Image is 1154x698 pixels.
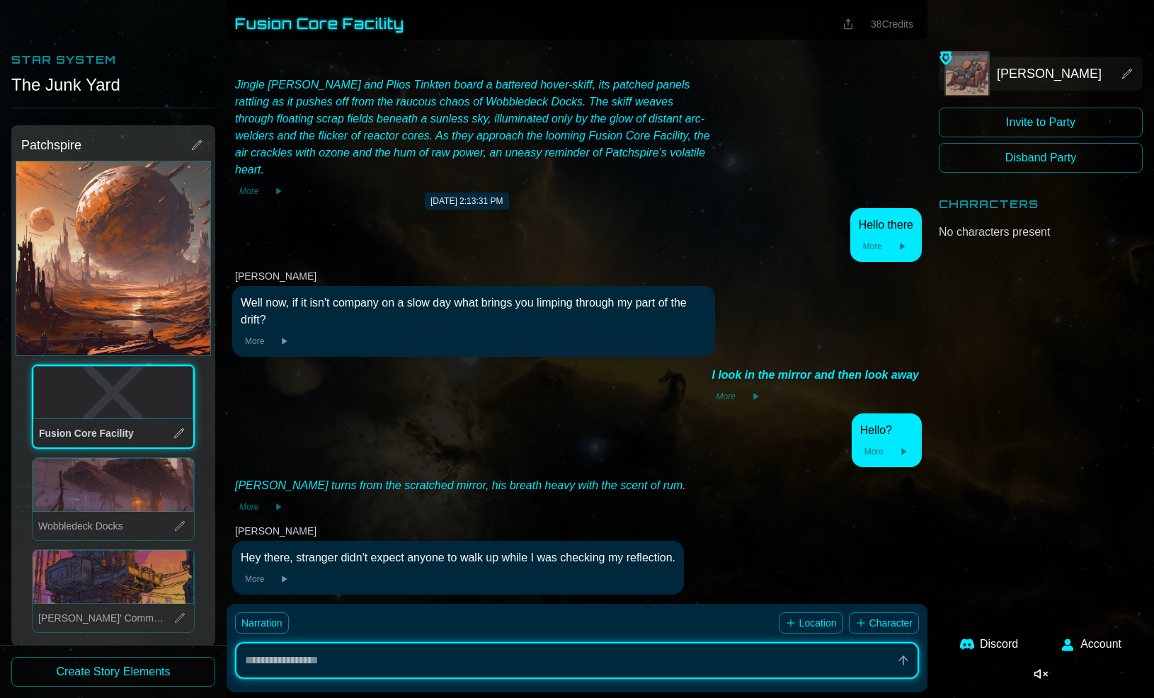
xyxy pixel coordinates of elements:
button: Play [893,445,913,459]
div: I look in the mirror and then look away [712,367,920,384]
div: [DATE] 2:13:31 PM [425,193,509,210]
button: Play [274,572,294,586]
button: More [235,184,263,198]
img: Party Leader [939,50,953,67]
img: User [1061,637,1075,651]
h2: Star System [11,51,215,68]
button: Play [892,239,912,253]
span: 38 Credits [871,18,913,30]
button: View story element [1119,65,1136,82]
button: More [241,334,268,348]
span: Wobbledeck Docks [38,520,123,532]
div: Patchspire [16,161,211,356]
h2: Characters [939,195,1143,212]
button: More [860,445,888,459]
button: Character [849,612,919,634]
span: Patchspire [21,135,81,155]
div: Hello? [860,422,913,439]
div: Well now, if it isn't company on a slow day what brings you limping through my part of the drift? [241,294,707,328]
div: Wobbledeck Docks [33,458,194,512]
button: View location [171,517,188,534]
h1: Fusion Core Facility [235,14,404,34]
button: Play [268,500,288,514]
a: Discord [952,627,1027,661]
div: Jingle [PERSON_NAME] and Plios Tinkten board a battered hover-skiff, its patched panels rattling ... [235,76,712,178]
button: Edit image [33,551,193,603]
button: Share this location [837,16,859,33]
div: [PERSON_NAME] [232,524,319,538]
button: Narration [235,612,289,634]
div: No characters present [939,224,1143,241]
div: Hello there [859,217,913,234]
button: Edit image [16,161,210,355]
button: Edit story element [188,137,205,154]
button: Edit image [946,52,988,95]
img: Discord [960,637,974,651]
div: Fusion Core Facility [33,366,193,419]
button: More [235,500,263,514]
div: [PERSON_NAME] [232,269,319,283]
button: Invite to Party [939,108,1143,137]
div: Riggs' Command Shack [33,550,194,604]
button: Location [779,612,843,634]
button: Enable music [1022,661,1059,687]
div: The Junk Yard [11,74,215,96]
button: More [241,572,268,586]
button: Play [274,334,294,348]
button: View location [171,425,188,442]
span: [PERSON_NAME] [997,64,1102,84]
span: [PERSON_NAME]' Command Shack [38,612,200,624]
div: [PERSON_NAME] turns from the scratched mirror, his breath heavy with the scent of rum. [235,477,686,494]
button: Account [1052,627,1130,661]
span: Fusion Core Facility [39,428,134,439]
button: Play [268,184,288,198]
button: Play [745,389,765,404]
button: Create Story Elements [11,657,215,687]
div: Hey there, stranger didn't expect anyone to walk up while I was checking my reflection. [241,549,675,566]
button: Edit image [33,459,193,511]
img: Jingle Jangle Johnson [946,52,988,95]
button: 38Credits [865,14,919,34]
button: More [712,389,740,404]
button: Disband Party [939,143,1143,173]
button: More [859,239,886,253]
button: View location [171,610,188,627]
